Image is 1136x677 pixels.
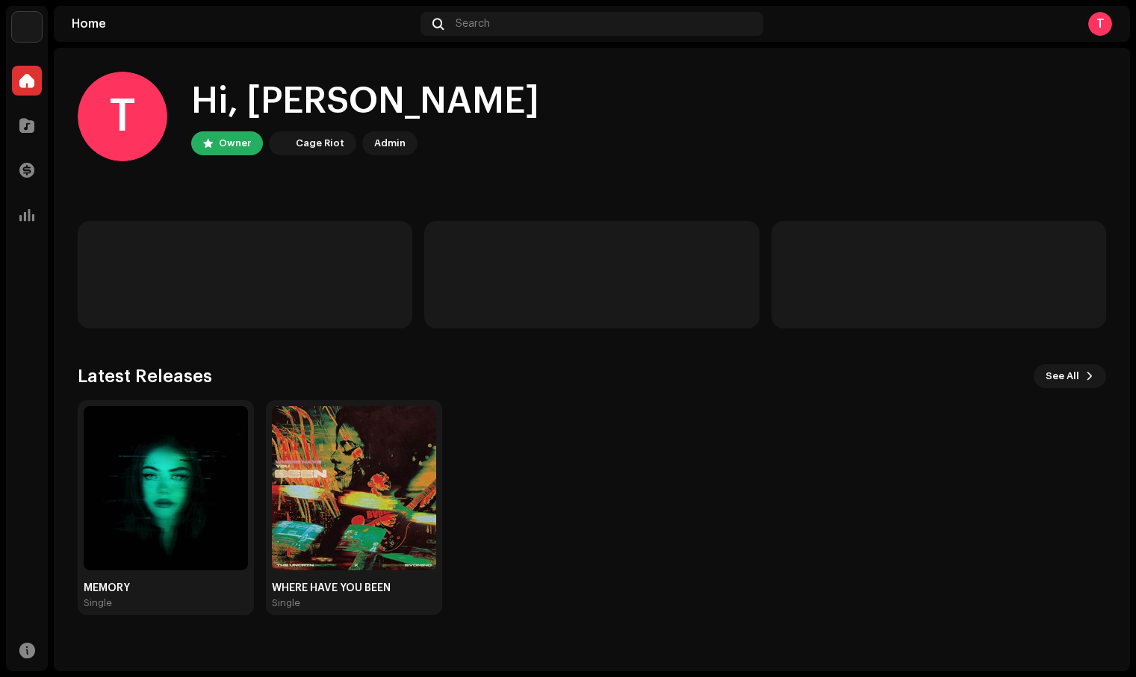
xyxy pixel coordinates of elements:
[272,597,300,609] div: Single
[272,134,290,152] img: 3bdc119d-ef2f-4d41-acde-c0e9095fc35a
[72,18,415,30] div: Home
[191,78,539,125] div: Hi, [PERSON_NAME]
[374,134,406,152] div: Admin
[456,18,490,30] span: Search
[1034,364,1106,388] button: See All
[12,12,42,42] img: 3bdc119d-ef2f-4d41-acde-c0e9095fc35a
[219,134,251,152] div: Owner
[1088,12,1112,36] div: T
[296,134,344,152] div: Cage Riot
[84,406,248,570] img: 0e74a615-042e-42a6-a757-cc8cfb312d26
[78,364,212,388] h3: Latest Releases
[272,406,436,570] img: 10659fd5-f111-41dd-9b72-ff38706ceaa7
[1046,361,1079,391] span: See All
[84,582,248,594] div: MEMORY
[78,72,167,161] div: T
[272,582,436,594] div: WHERE HAVE YOU BEEN
[84,597,112,609] div: Single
